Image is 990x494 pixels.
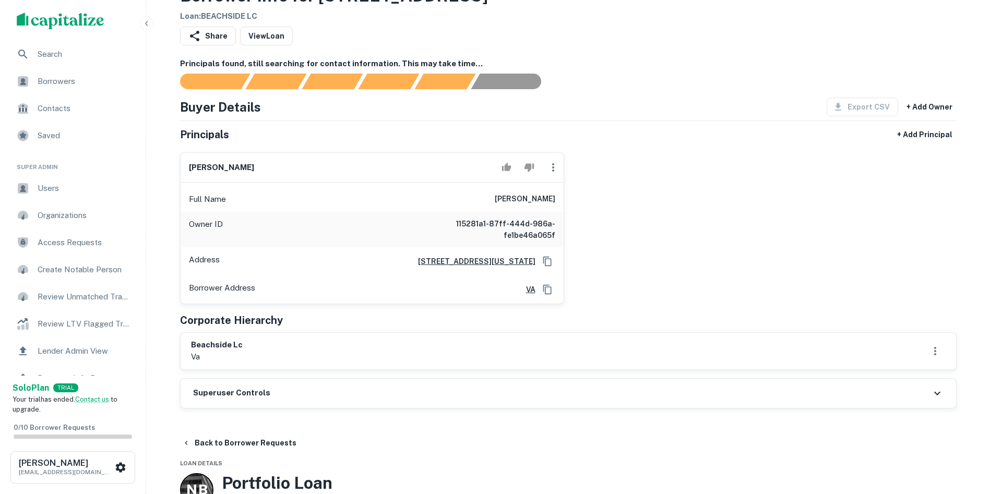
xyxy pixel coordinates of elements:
a: Contact us [75,395,109,403]
button: Back to Borrower Requests [178,433,301,452]
span: Lender Admin View [38,345,131,357]
div: Principals found, AI now looking for contact information... [358,74,419,89]
strong: Solo Plan [13,383,49,393]
span: Borrower Info Requests [38,372,131,384]
p: Address [189,254,220,269]
button: + Add Owner [902,98,957,116]
button: Share [180,27,236,45]
span: Loan Details [180,460,222,466]
span: Contacts [38,102,131,115]
a: Organizations [8,203,137,228]
button: Copy Address [540,254,555,269]
a: Contacts [8,96,137,121]
a: [STREET_ADDRESS][US_STATE] [410,256,535,267]
a: VA [518,284,535,295]
span: Review Unmatched Transactions [38,291,131,303]
button: [PERSON_NAME][EMAIL_ADDRESS][DOMAIN_NAME] [10,451,135,484]
button: Accept [497,157,516,178]
h6: [PERSON_NAME] [19,459,113,467]
a: Create Notable Person [8,257,137,282]
span: Create Notable Person [38,263,131,276]
span: Review LTV Flagged Transactions [38,318,131,330]
div: Sending borrower request to AI... [168,74,246,89]
a: Saved [8,123,137,148]
span: Access Requests [38,236,131,249]
h6: Loan : BEACHSIDE LC [180,10,488,22]
h6: 115281a1-87ff-444d-986a-fe1be46a065f [430,218,555,241]
button: Copy Address [540,282,555,297]
span: Your trial has ended. to upgrade. [13,395,117,414]
div: Your request is received and processing... [245,74,306,89]
p: Owner ID [189,218,223,241]
p: va [191,351,243,363]
a: Lender Admin View [8,339,137,364]
div: Principals found, still searching for contact information. This may take time... [414,74,475,89]
p: [EMAIL_ADDRESS][DOMAIN_NAME] [19,467,113,477]
span: Borrowers [38,75,131,88]
button: + Add Principal [893,125,957,144]
p: Borrower Address [189,282,255,297]
span: Search [38,48,131,61]
a: Borrowers [8,69,137,94]
p: Full Name [189,193,226,206]
a: SoloPlan [13,382,49,394]
h5: Corporate Hierarchy [180,312,283,328]
h6: [PERSON_NAME] [495,193,555,206]
h4: Buyer Details [180,98,261,116]
li: Super Admin [8,150,137,176]
a: Review LTV Flagged Transactions [8,311,137,336]
a: Access Requests [8,230,137,255]
h6: Principals found, still searching for contact information. This may take time... [180,58,957,70]
span: Users [38,182,131,195]
div: Documents found, AI parsing details... [302,74,363,89]
div: AI fulfillment process complete. [471,74,554,89]
h6: beachside lc [191,339,243,351]
img: capitalize-logo.png [17,13,104,29]
h3: Portfolio Loan [222,473,361,493]
span: Saved [38,129,131,142]
h6: [PERSON_NAME] [189,162,254,174]
span: 0 / 10 Borrower Requests [14,424,95,431]
a: Users [8,176,137,201]
span: Organizations [38,209,131,222]
h5: Principals [180,127,229,142]
div: TRIAL [53,383,78,392]
a: Search [8,42,137,67]
button: Reject [520,157,538,178]
a: Borrower Info Requests [8,366,137,391]
a: Review Unmatched Transactions [8,284,137,309]
a: ViewLoan [240,27,293,45]
h6: Superuser Controls [193,387,270,399]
